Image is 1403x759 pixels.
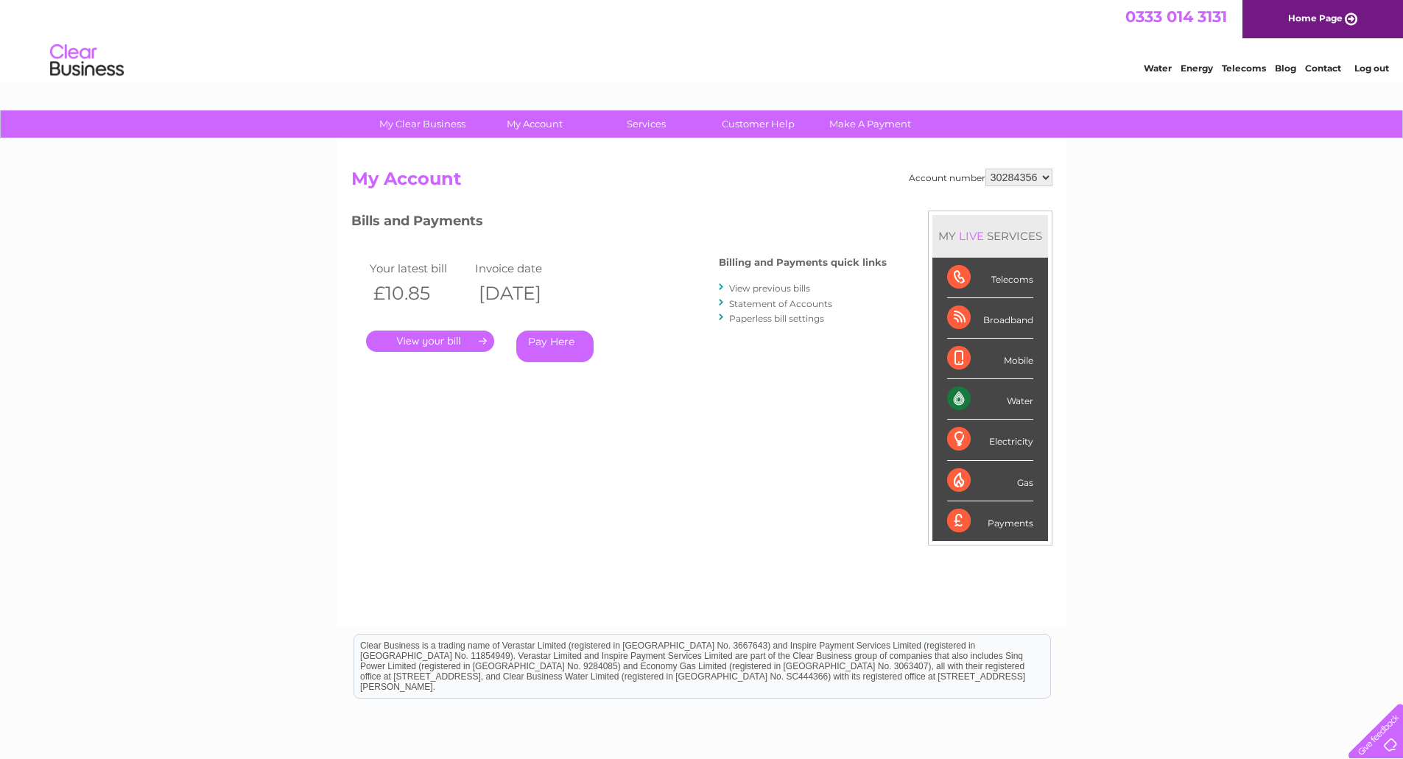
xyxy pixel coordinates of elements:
[354,8,1050,71] div: Clear Business is a trading name of Verastar Limited (registered in [GEOGRAPHIC_DATA] No. 3667643...
[932,215,1048,257] div: MY SERVICES
[586,110,707,138] a: Services
[474,110,595,138] a: My Account
[947,379,1033,420] div: Water
[1144,63,1172,74] a: Water
[909,169,1052,186] div: Account number
[947,298,1033,339] div: Broadband
[947,258,1033,298] div: Telecoms
[947,339,1033,379] div: Mobile
[362,110,483,138] a: My Clear Business
[809,110,931,138] a: Make A Payment
[956,229,987,243] div: LIVE
[729,298,832,309] a: Statement of Accounts
[1305,63,1341,74] a: Contact
[366,331,494,352] a: .
[697,110,819,138] a: Customer Help
[729,283,810,294] a: View previous bills
[366,278,472,308] th: £10.85
[947,501,1033,541] div: Payments
[1222,63,1266,74] a: Telecoms
[471,278,577,308] th: [DATE]
[516,331,594,362] a: Pay Here
[947,420,1033,460] div: Electricity
[729,313,824,324] a: Paperless bill settings
[1125,7,1227,26] a: 0333 014 3131
[366,258,472,278] td: Your latest bill
[947,461,1033,501] div: Gas
[49,38,124,83] img: logo.png
[351,169,1052,197] h2: My Account
[1275,63,1296,74] a: Blog
[1181,63,1213,74] a: Energy
[471,258,577,278] td: Invoice date
[351,211,887,236] h3: Bills and Payments
[1354,63,1389,74] a: Log out
[719,257,887,268] h4: Billing and Payments quick links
